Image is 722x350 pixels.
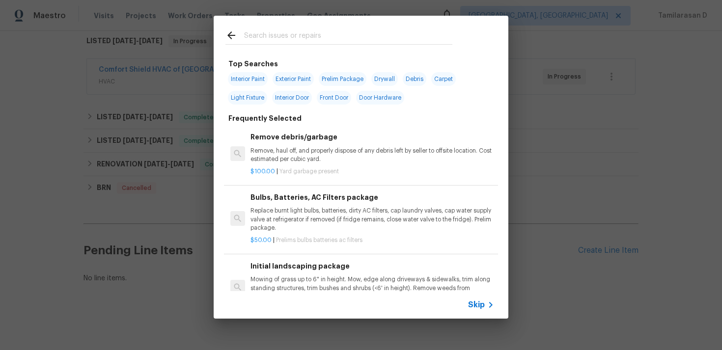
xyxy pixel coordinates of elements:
span: Carpet [431,72,456,86]
span: Skip [468,300,485,310]
p: Replace burnt light bulbs, batteries, dirty AC filters, cap laundry valves, cap water supply valv... [250,207,494,232]
span: Yard garbage present [279,168,339,174]
span: Interior Paint [228,72,268,86]
span: Prelim Package [319,72,366,86]
span: Door Hardware [356,91,404,105]
span: Light Fixture [228,91,267,105]
h6: Frequently Selected [228,113,302,124]
input: Search issues or repairs [244,29,452,44]
span: Drywall [371,72,398,86]
span: Debris [403,72,426,86]
span: Interior Door [272,91,312,105]
span: $50.00 [250,237,272,243]
span: Prelims bulbs batteries ac filters [276,237,362,243]
p: | [250,167,494,176]
p: | [250,236,494,244]
p: Mowing of grass up to 6" in height. Mow, edge along driveways & sidewalks, trim along standing st... [250,275,494,300]
h6: Bulbs, Batteries, AC Filters package [250,192,494,203]
p: Remove, haul off, and properly dispose of any debris left by seller to offsite location. Cost est... [250,147,494,163]
span: $100.00 [250,168,275,174]
h6: Initial landscaping package [250,261,494,271]
h6: Top Searches [228,58,278,69]
h6: Remove debris/garbage [250,132,494,142]
span: Front Door [317,91,351,105]
span: Exterior Paint [273,72,314,86]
